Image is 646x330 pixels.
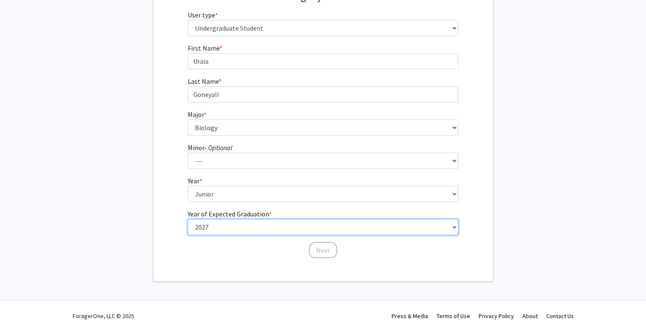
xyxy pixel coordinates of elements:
iframe: Chat [6,292,36,324]
label: Year [188,176,202,186]
a: About [522,312,538,320]
a: Contact Us [546,312,574,320]
label: Minor [188,142,232,153]
span: First Name [188,44,220,52]
span: Last Name [188,77,219,85]
i: - Optional [205,143,232,152]
label: Major [188,109,207,119]
label: Year of Expected Graduation [188,209,272,219]
button: Next [309,242,337,258]
a: Press & Media [392,312,428,320]
a: Privacy Policy [479,312,514,320]
a: Terms of Use [437,312,470,320]
label: User type [188,10,218,20]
